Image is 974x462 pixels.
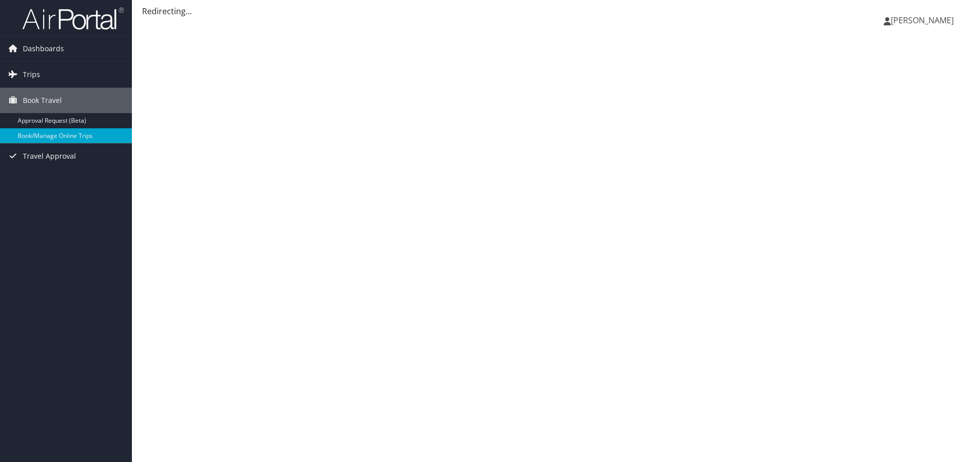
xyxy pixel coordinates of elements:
[142,5,964,17] div: Redirecting...
[22,7,124,30] img: airportal-logo.png
[884,5,964,35] a: [PERSON_NAME]
[23,144,76,169] span: Travel Approval
[891,15,954,26] span: [PERSON_NAME]
[23,88,62,113] span: Book Travel
[23,62,40,87] span: Trips
[23,36,64,61] span: Dashboards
